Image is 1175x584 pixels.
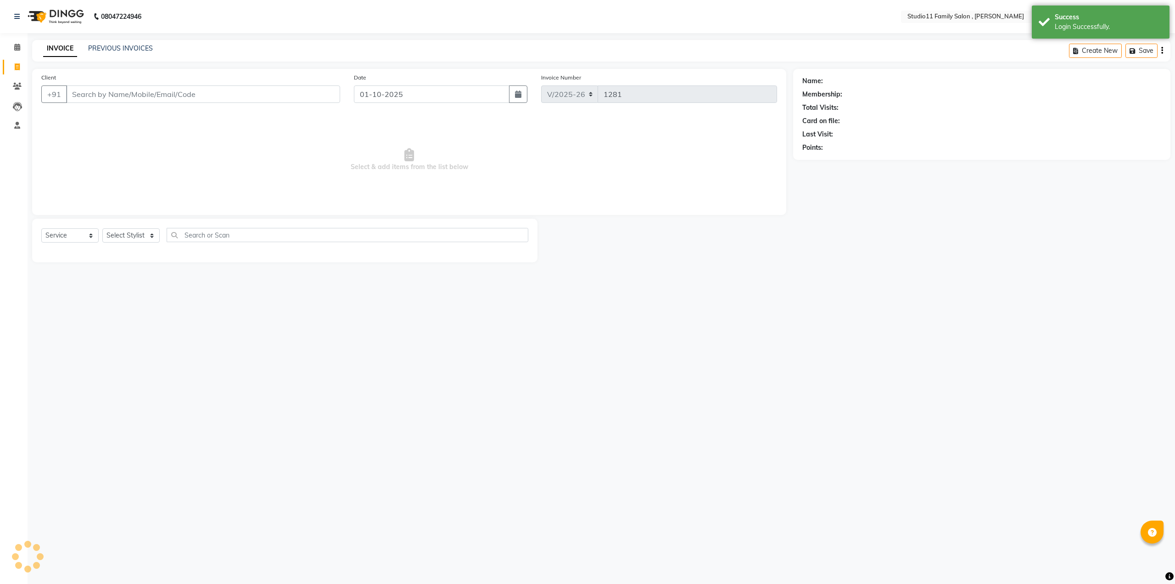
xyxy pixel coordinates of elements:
button: Save [1125,44,1158,58]
b: 08047224946 [101,4,141,29]
label: Invoice Number [541,74,581,82]
div: Login Successfully. [1055,22,1163,32]
div: Success [1055,12,1163,22]
div: Total Visits: [802,103,839,113]
a: INVOICE [43,40,77,57]
img: logo [23,4,86,29]
label: Date [354,74,366,82]
div: Membership: [802,90,842,99]
span: Select & add items from the list below [41,114,777,206]
input: Search by Name/Mobile/Email/Code [66,85,340,103]
input: Search or Scan [167,228,528,242]
label: Client [41,74,56,82]
div: Name: [802,76,823,86]
div: Last Visit: [802,130,833,139]
div: Points: [802,143,823,153]
a: PREVIOUS INVOICES [88,44,153,52]
div: Card on file: [802,116,840,126]
button: Create New [1069,44,1122,58]
button: +91 [41,85,67,103]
